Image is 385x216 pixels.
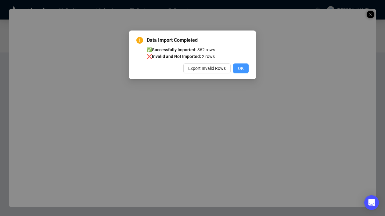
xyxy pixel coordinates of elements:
li: ❌ 2 rows [147,53,249,60]
li: ✅ 362 rows [147,46,249,53]
button: OK [233,63,249,73]
b: Invalid and Not Imported: [152,54,201,59]
button: Export Invalid Rows [183,63,231,73]
span: exclamation-circle [136,37,143,44]
span: Export Invalid Rows [188,65,226,72]
div: Open Intercom Messenger [364,195,379,210]
span: OK [238,65,244,72]
span: Data Import Completed [147,37,249,44]
b: Successfully Imported: [152,47,196,52]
